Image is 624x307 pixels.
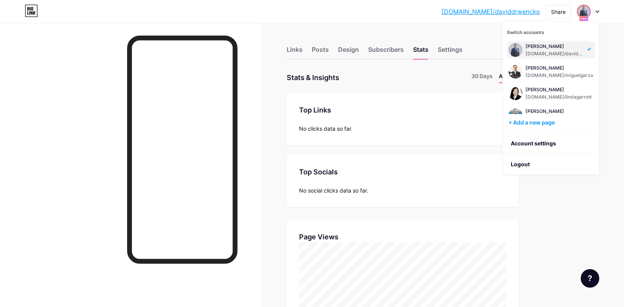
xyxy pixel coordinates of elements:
div: [DOMAIN_NAME]/daviddrwencke [525,51,585,57]
img: digitalarmours [508,86,522,100]
div: [PERSON_NAME] [525,108,587,114]
div: [PERSON_NAME] [525,43,585,49]
img: digitalarmours [508,43,522,57]
div: Stats [413,45,428,59]
div: Subscribers [368,45,404,59]
img: digitalarmours [508,108,522,122]
li: Logout [503,154,599,175]
img: digitalarmours [578,5,590,18]
div: Design [338,45,359,59]
div: [DOMAIN_NAME]/miguelgarza [525,72,593,78]
div: Posts [312,45,329,59]
div: [DOMAIN_NAME]/lindagarrett [525,94,592,100]
li: All time [499,72,519,83]
li: 30 Days [471,72,493,83]
div: No clicks data so far. [299,125,506,133]
div: Share [551,8,566,16]
a: [DOMAIN_NAME]/daviddrwencke [442,7,540,16]
div: No social clicks data so far. [299,186,506,194]
div: Top Links [299,105,506,115]
div: Page Views [299,232,506,242]
div: Stats & Insights [287,72,339,83]
div: Settings [438,45,462,59]
span: Switch accounts [507,29,544,35]
div: Top Socials [299,167,506,177]
div: [PERSON_NAME] [525,87,592,93]
div: [PERSON_NAME] [525,65,593,71]
div: Links [287,45,303,59]
img: digitalarmours [508,65,522,78]
div: + Add a new page [508,119,595,126]
a: Account settings [503,133,599,154]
